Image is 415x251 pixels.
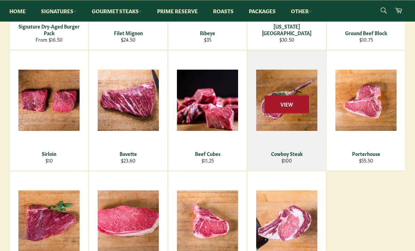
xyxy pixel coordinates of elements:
a: Packages [242,0,283,22]
div: $24.50 [93,36,163,43]
div: Bavette [93,150,163,157]
div: Ribeye [173,30,243,36]
div: $30.50 [252,36,322,43]
span: View [265,95,309,113]
div: [US_STATE][GEOGRAPHIC_DATA] [252,23,322,37]
div: Sirloin [14,150,84,157]
img: Beef Cubes [177,70,238,131]
a: Cowboy Steak Cowboy Steak $100 View [247,50,326,171]
img: Porterhouse [335,70,397,131]
div: Porterhouse [331,150,401,157]
div: Cowboy Steak [252,150,322,157]
a: Other [284,0,319,22]
div: $11.25 [173,157,243,164]
div: $35 [173,36,243,43]
img: Bavette [98,70,159,131]
div: Beef Cubes [173,150,243,157]
div: $10.75 [331,36,401,43]
a: Gourmet Steaks [85,0,149,22]
a: Signatures [34,0,83,22]
div: $55.50 [331,157,401,164]
div: Ground Beef Block [331,30,401,36]
a: Sirloin Sirloin $10 [9,50,89,171]
div: From $16.50 [14,36,84,43]
div: Signature Dry-Aged Burger Pack [14,23,84,37]
a: Home [2,0,33,22]
a: Beef Cubes Beef Cubes $11.25 [168,50,247,171]
a: Roasts [206,0,241,22]
a: Porterhouse Porterhouse $55.50 [326,50,406,171]
img: Sirloin [18,70,80,131]
div: $10 [14,157,84,164]
a: Prime Reserve [150,0,205,22]
div: $23.60 [93,157,163,164]
a: Bavette Bavette $23.60 [89,50,168,171]
div: Filet Mignon [93,30,163,36]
